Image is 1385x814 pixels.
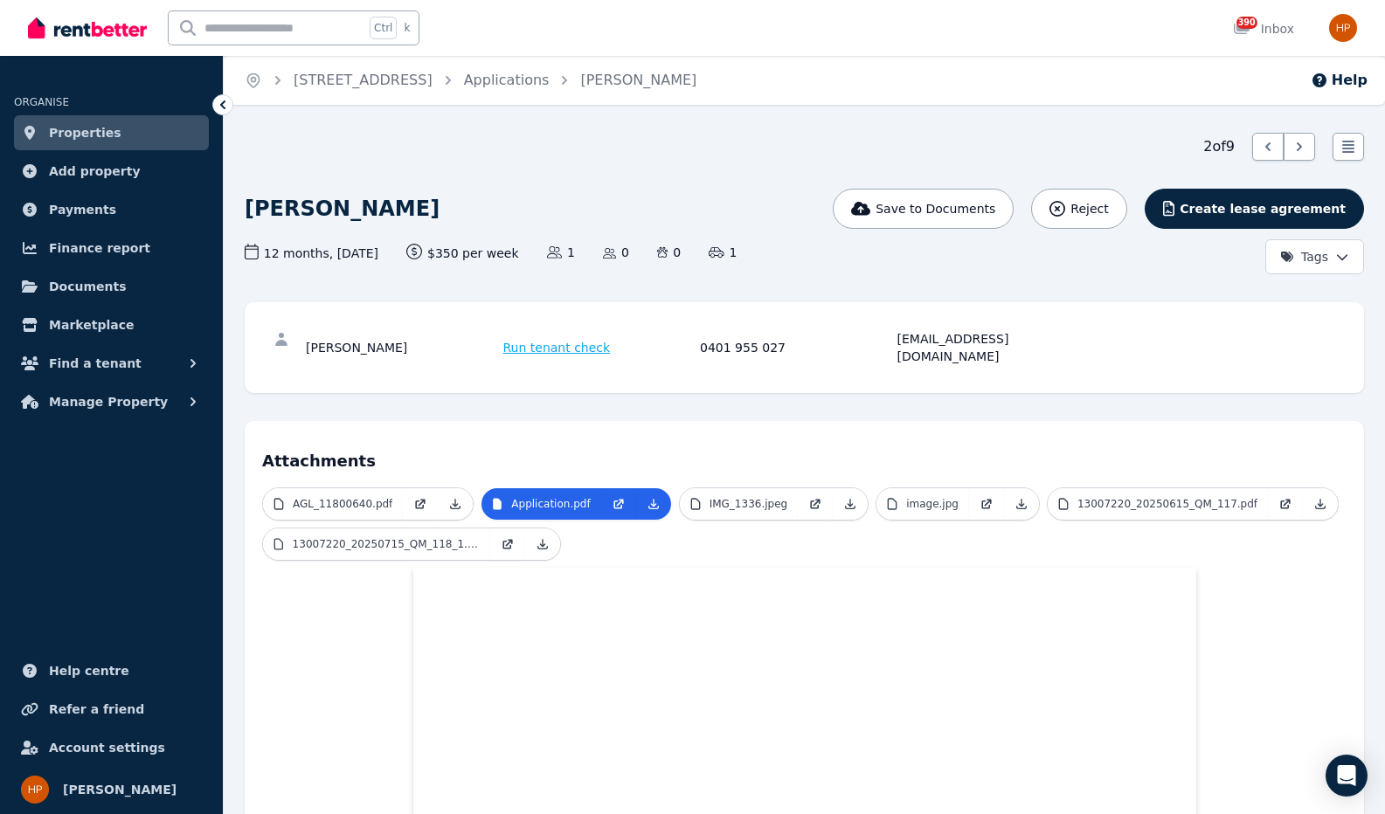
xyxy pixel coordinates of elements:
p: 13007220_20250615_QM_117.pdf [1077,497,1257,511]
a: Download Attachment [525,528,560,560]
div: [EMAIL_ADDRESS][DOMAIN_NAME] [897,330,1090,365]
button: Save to Documents [833,189,1015,229]
a: Account settings [14,730,209,765]
span: Find a tenant [49,353,142,374]
a: Open in new Tab [601,488,636,520]
a: image.jpg [876,488,969,520]
div: [PERSON_NAME] [306,330,498,365]
span: [PERSON_NAME] [63,779,177,800]
span: 1 [709,244,737,261]
a: Finance report [14,231,209,266]
a: IMG_1336.jpeg [680,488,799,520]
div: Inbox [1233,20,1294,38]
div: Open Intercom Messenger [1326,755,1368,797]
span: 0 [603,244,629,261]
span: ORGANISE [14,96,69,108]
span: Help centre [49,660,129,681]
span: 0 [657,244,681,261]
a: 13007220_20250715_QM_118_1.pdf [263,528,490,560]
span: Create lease agreement [1180,200,1346,217]
a: Open in new Tab [490,528,525,560]
span: $350 per week [406,244,519,262]
a: Properties [14,115,209,150]
span: 1 [547,244,575,261]
p: 13007220_20250715_QM_118_1.pdf [293,537,480,551]
span: 390 [1236,17,1257,29]
span: Ctrl [370,17,397,39]
span: Refer a friend [49,699,144,720]
p: image.jpg [906,497,959,511]
span: Reject [1070,200,1108,217]
a: Open in new Tab [969,488,1004,520]
a: Applications [464,72,550,88]
a: Download Attachment [438,488,473,520]
span: Documents [49,276,127,297]
button: Reject [1031,189,1126,229]
span: Payments [49,199,116,220]
span: Run tenant check [503,339,611,356]
button: Help [1311,70,1368,91]
span: Tags [1280,248,1328,266]
a: AGL_11800640.pdf [263,488,403,520]
h4: Attachments [262,438,1347,473]
button: Find a tenant [14,346,209,381]
span: Properties [49,122,121,143]
a: Download Attachment [1303,488,1338,520]
div: 0401 955 027 [700,330,892,365]
button: Tags [1265,239,1364,274]
a: Payments [14,192,209,227]
a: Download Attachment [636,488,671,520]
a: Download Attachment [833,488,868,520]
p: Application.pdf [511,497,590,511]
a: 13007220_20250615_QM_117.pdf [1048,488,1268,520]
img: Heidi P [21,776,49,804]
span: Finance report [49,238,150,259]
a: Open in new Tab [403,488,438,520]
a: Application.pdf [481,488,600,520]
span: Add property [49,161,141,182]
a: Open in new Tab [798,488,833,520]
a: [STREET_ADDRESS] [294,72,433,88]
a: Refer a friend [14,692,209,727]
a: Add property [14,154,209,189]
a: Download Attachment [1004,488,1039,520]
a: Marketplace [14,307,209,342]
a: Help centre [14,653,209,688]
span: 12 months , [DATE] [245,244,378,262]
span: Manage Property [49,391,168,412]
button: Create lease agreement [1145,189,1364,229]
a: Open in new Tab [1268,488,1303,520]
span: k [404,21,410,35]
a: Documents [14,269,209,304]
h1: [PERSON_NAME] [245,195,440,223]
img: RentBetter [28,15,147,41]
span: Save to Documents [876,200,995,217]
img: Heidi P [1329,14,1357,42]
span: 2 of 9 [1203,136,1235,157]
a: [PERSON_NAME] [580,72,696,88]
button: Manage Property [14,384,209,419]
span: Account settings [49,737,165,758]
p: AGL_11800640.pdf [293,497,392,511]
nav: Breadcrumb [224,56,717,105]
span: Marketplace [49,314,134,335]
p: IMG_1336.jpeg [710,497,788,511]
